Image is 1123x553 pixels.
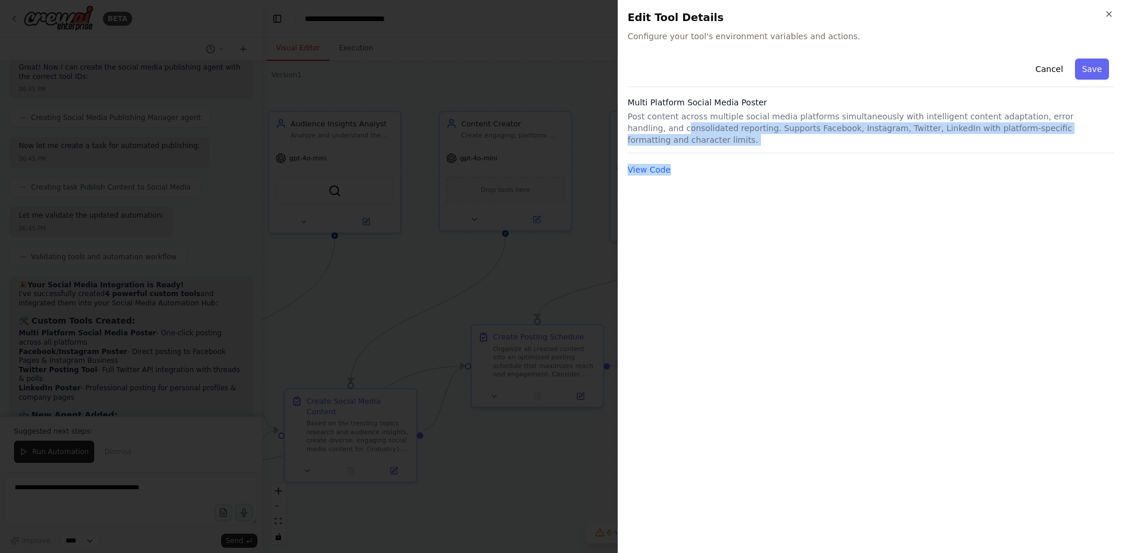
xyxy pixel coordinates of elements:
button: Cancel [1028,59,1070,80]
span: Configure your tool's environment variables and actions. [628,30,1114,42]
p: Post content across multiple social media platforms simultaneously with intelligent content adapt... [628,111,1114,146]
button: View Code [628,164,671,176]
h2: Edit Tool Details [628,9,1114,26]
h3: Multi Platform Social Media Poster [628,97,1114,108]
button: Save [1075,59,1109,80]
